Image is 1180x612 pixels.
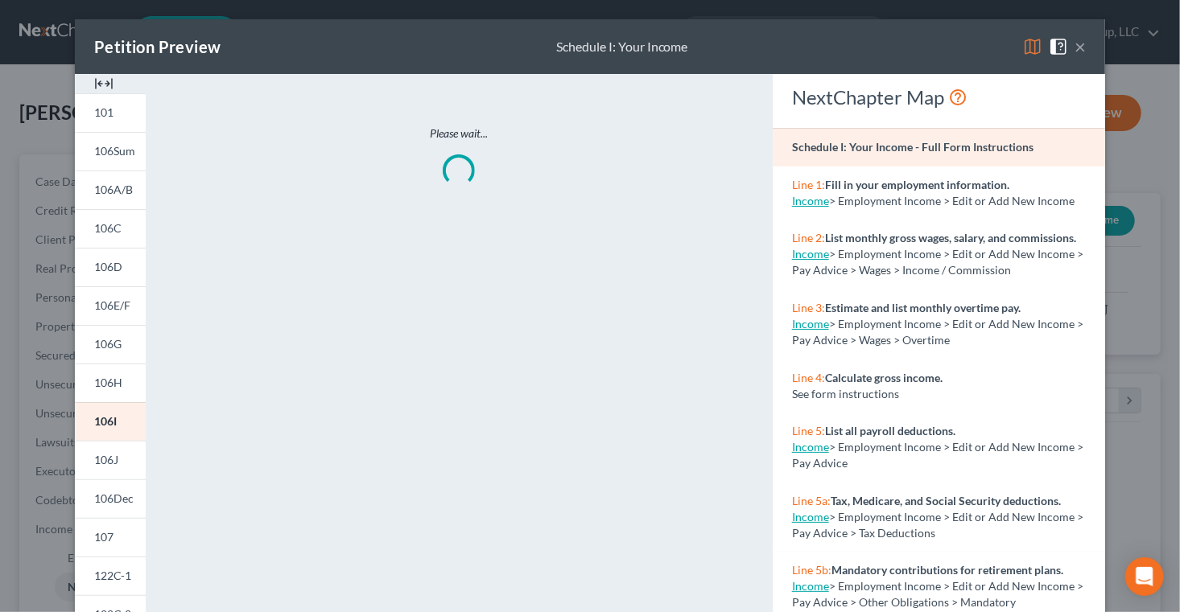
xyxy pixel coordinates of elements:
[94,183,133,196] span: 106A/B
[792,247,829,261] a: Income
[825,424,955,437] strong: List all payroll deductions.
[792,424,825,437] span: Line 5:
[792,140,1034,154] strong: Schedule I: Your Income - Full Form Instructions
[1075,37,1086,56] button: ×
[556,38,688,56] div: Schedule I: Your Income
[825,231,1076,244] strong: List monthly gross wages, salary, and commissions.
[792,317,829,331] a: Income
[94,105,113,119] span: 101
[94,298,130,312] span: 106E/F
[94,35,221,58] div: Petition Preview
[825,371,943,384] strong: Calculate gross income.
[94,337,122,351] span: 106G
[829,194,1075,207] span: > Employment Income > Edit or Add New Income
[75,402,146,441] a: 106I
[831,563,1063,577] strong: Mandatory contributions for retirement plans.
[831,494,1061,507] strong: Tax, Medicare, and Social Security deductions.
[94,530,113,544] span: 107
[94,376,122,389] span: 106H
[1023,37,1042,56] img: map-eea8200ae884c6f1103ae1953ef3d486a96c86aabb227e865a55264e3737af1f.svg
[825,178,1009,191] strong: Fill in your employment information.
[792,510,1083,540] span: > Employment Income > Edit or Add New Income > Pay Advice > Tax Deductions
[75,364,146,402] a: 106H
[75,441,146,479] a: 106J
[213,125,704,142] p: Please wait...
[792,579,829,593] a: Income
[1049,37,1068,56] img: help-close-5ba153eb36485ed6c1ea00a893f15db1cb9b99d6cae46e1a8edb6c62d00a1a76.svg
[792,84,1086,110] div: NextChapter Map
[792,440,1083,470] span: > Employment Income > Edit or Add New Income > Pay Advice
[792,510,829,524] a: Income
[792,317,1083,347] span: > Employment Income > Edit or Add New Income > Pay Advice > Wages > Overtime
[75,479,146,518] a: 106Dec
[792,247,1083,277] span: > Employment Income > Edit or Add New Income > Pay Advice > Wages > Income / Commission
[94,260,122,273] span: 106D
[94,74,113,93] img: expand-e0f6d898513216a626fdd78e52531dac95497ffd26381d4c15ee2fc46db09dca.svg
[75,209,146,248] a: 106C
[94,221,122,235] span: 106C
[792,440,829,454] a: Income
[94,569,131,582] span: 122C-1
[94,144,135,158] span: 106Sum
[792,301,825,314] span: Line 3:
[94,453,118,466] span: 106J
[1125,557,1164,596] div: Open Intercom Messenger
[94,491,134,505] span: 106Dec
[75,557,146,595] a: 122C-1
[792,178,825,191] span: Line 1:
[75,518,146,557] a: 107
[792,579,1083,609] span: > Employment Income > Edit or Add New Income > Pay Advice > Other Obligations > Mandatory
[792,231,825,244] span: Line 2:
[825,301,1021,314] strong: Estimate and list monthly overtime pay.
[94,414,117,428] span: 106I
[792,494,831,507] span: Line 5a:
[792,563,831,577] span: Line 5b:
[75,170,146,209] a: 106A/B
[75,286,146,325] a: 106E/F
[75,93,146,132] a: 101
[792,387,899,400] span: See form instructions
[75,248,146,286] a: 106D
[75,132,146,170] a: 106Sum
[75,325,146,364] a: 106G
[792,194,829,207] a: Income
[792,371,825,384] span: Line 4:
